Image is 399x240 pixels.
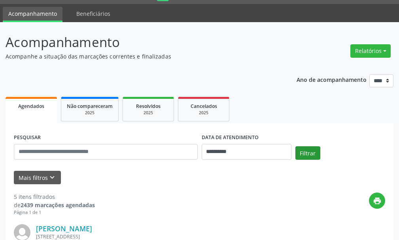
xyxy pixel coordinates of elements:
span: Resolvidos [136,103,161,110]
p: Ano de acompanhamento [297,74,367,84]
div: 5 itens filtrados [14,193,95,201]
label: PESQUISAR [14,132,41,144]
span: Não compareceram [67,103,113,110]
a: [PERSON_NAME] [36,224,92,233]
button: Relatórios [350,44,391,58]
div: 2025 [184,110,223,116]
button: print [369,193,385,209]
p: Acompanhamento [6,32,277,52]
div: 2025 [67,110,113,116]
div: 2025 [129,110,168,116]
a: Acompanhamento [3,7,62,22]
i: keyboard_arrow_down [48,173,57,182]
div: Página 1 de 1 [14,209,95,216]
strong: 2439 marcações agendadas [21,201,95,209]
button: Filtrar [295,146,320,160]
span: Cancelados [191,103,217,110]
i: print [373,197,382,205]
label: DATA DE ATENDIMENTO [202,132,259,144]
span: Agendados [18,103,44,110]
div: [STREET_ADDRESS] [36,233,267,240]
button: Mais filtroskeyboard_arrow_down [14,171,61,185]
div: de [14,201,95,209]
a: Beneficiários [71,7,116,21]
p: Acompanhe a situação das marcações correntes e finalizadas [6,52,277,60]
